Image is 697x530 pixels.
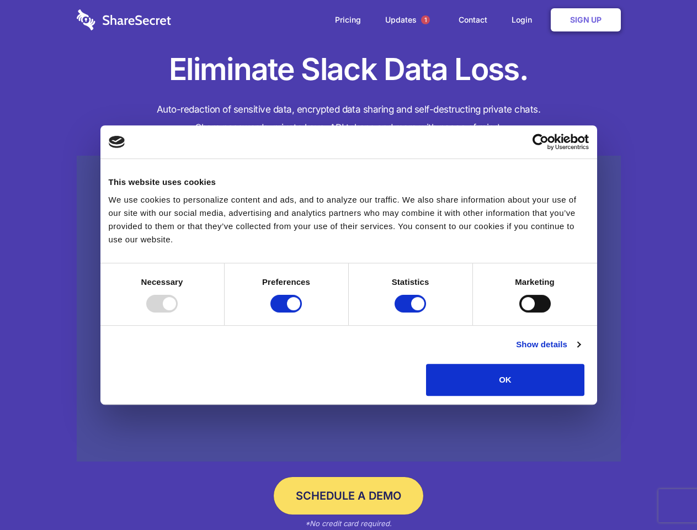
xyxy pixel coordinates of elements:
strong: Statistics [392,277,429,287]
div: We use cookies to personalize content and ads, and to analyze our traffic. We also share informat... [109,193,589,246]
h4: Auto-redaction of sensitive data, encrypted data sharing and self-destructing private chats. Shar... [77,100,621,137]
a: Pricing [324,3,372,37]
a: Schedule a Demo [274,477,423,515]
strong: Marketing [515,277,555,287]
img: logo-wordmark-white-trans-d4663122ce5f474addd5e946df7df03e33cb6a1c49d2221995e7729f52c070b2.svg [77,9,171,30]
div: This website uses cookies [109,176,589,189]
a: Wistia video thumbnail [77,156,621,462]
a: Login [501,3,549,37]
a: Usercentrics Cookiebot - opens in a new window [492,134,589,150]
img: logo [109,136,125,148]
a: Show details [516,338,580,351]
button: OK [426,364,584,396]
h1: Eliminate Slack Data Loss. [77,50,621,89]
span: 1 [421,15,430,24]
a: Contact [448,3,498,37]
strong: Necessary [141,277,183,287]
strong: Preferences [262,277,310,287]
em: *No credit card required. [305,519,392,528]
a: Sign Up [551,8,621,31]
